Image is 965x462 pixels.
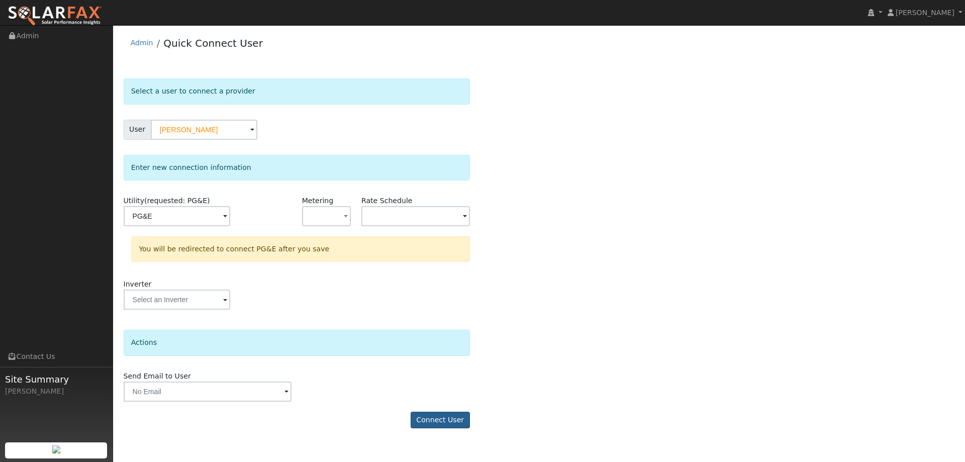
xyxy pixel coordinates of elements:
[151,120,257,140] input: Select a User
[124,290,230,310] input: Select an Inverter
[8,6,102,27] img: SolarFax
[124,120,151,140] span: User
[5,373,108,386] span: Site Summary
[124,206,230,226] input: Select a Utility
[124,382,292,402] input: No Email
[124,330,470,355] div: Actions
[163,37,263,49] a: Quick Connect User
[131,39,153,47] a: Admin
[124,78,470,104] div: Select a user to connect a provider
[896,9,954,17] span: [PERSON_NAME]
[144,197,210,205] span: (requested: PG&E)
[302,196,334,206] label: Metering
[52,445,60,453] img: retrieve
[5,386,108,397] div: [PERSON_NAME]
[124,155,470,180] div: Enter new connection information
[411,412,470,429] button: Connect User
[124,196,210,206] label: Utility
[361,196,412,206] label: Rate Schedule
[124,371,191,382] label: Send Email to User
[124,279,152,290] label: Inverter
[131,236,470,262] div: You will be redirected to connect PG&E after you save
